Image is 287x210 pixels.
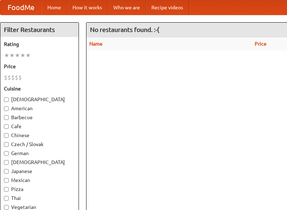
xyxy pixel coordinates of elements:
li: $ [11,74,15,81]
li: $ [4,74,8,81]
li: $ [8,74,11,81]
a: FoodMe [0,0,42,15]
input: Thai [4,196,9,201]
li: ★ [25,51,31,59]
li: ★ [20,51,25,59]
li: ★ [4,51,9,59]
a: How it works [67,0,108,15]
input: Vegetarian [4,205,9,210]
input: Barbecue [4,115,9,120]
input: [DEMOGRAPHIC_DATA] [4,97,9,102]
label: Barbecue [4,114,75,121]
a: Who we are [108,0,146,15]
a: Home [42,0,67,15]
input: American [4,106,9,111]
label: Cafe [4,123,75,130]
input: [DEMOGRAPHIC_DATA] [4,160,9,165]
label: German [4,150,75,157]
h5: Rating [4,41,75,48]
input: Chinese [4,133,9,138]
input: Pizza [4,187,9,192]
ng-pluralize: No restaurants found. :-( [90,26,159,33]
h4: Filter Restaurants [0,23,79,37]
a: Name [89,41,103,47]
label: [DEMOGRAPHIC_DATA] [4,96,75,103]
li: $ [15,74,18,81]
label: Japanese [4,168,75,175]
input: Cafe [4,124,9,129]
label: [DEMOGRAPHIC_DATA] [4,159,75,166]
input: Czech / Slovak [4,142,9,147]
input: Mexican [4,178,9,183]
li: ★ [15,51,20,59]
label: Thai [4,195,75,202]
a: Recipe videos [146,0,189,15]
h5: Price [4,63,75,70]
label: Pizza [4,186,75,193]
input: German [4,151,9,156]
label: Mexican [4,177,75,184]
label: Czech / Slovak [4,141,75,148]
li: $ [18,74,22,81]
li: ★ [9,51,15,59]
label: American [4,105,75,112]
h5: Cuisine [4,85,75,92]
input: Japanese [4,169,9,174]
label: Chinese [4,132,75,139]
a: Price [255,41,267,47]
